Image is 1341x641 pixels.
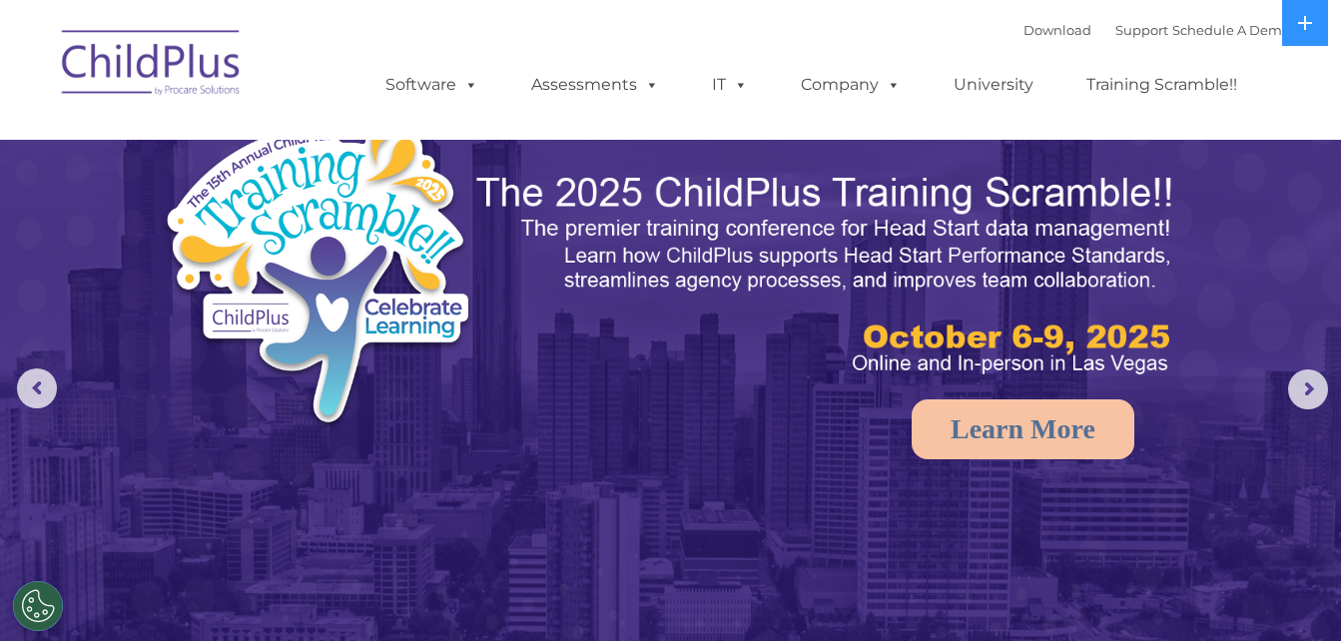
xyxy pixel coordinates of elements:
a: University [934,65,1053,105]
font: | [1023,22,1290,38]
a: Software [365,65,498,105]
a: Schedule A Demo [1172,22,1290,38]
a: Download [1023,22,1091,38]
button: Cookies Settings [13,581,63,631]
a: Company [781,65,921,105]
img: ChildPlus by Procare Solutions [52,16,252,116]
a: IT [692,65,768,105]
a: Assessments [511,65,679,105]
a: Training Scramble!! [1066,65,1257,105]
a: Learn More [912,399,1134,459]
a: Support [1115,22,1168,38]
